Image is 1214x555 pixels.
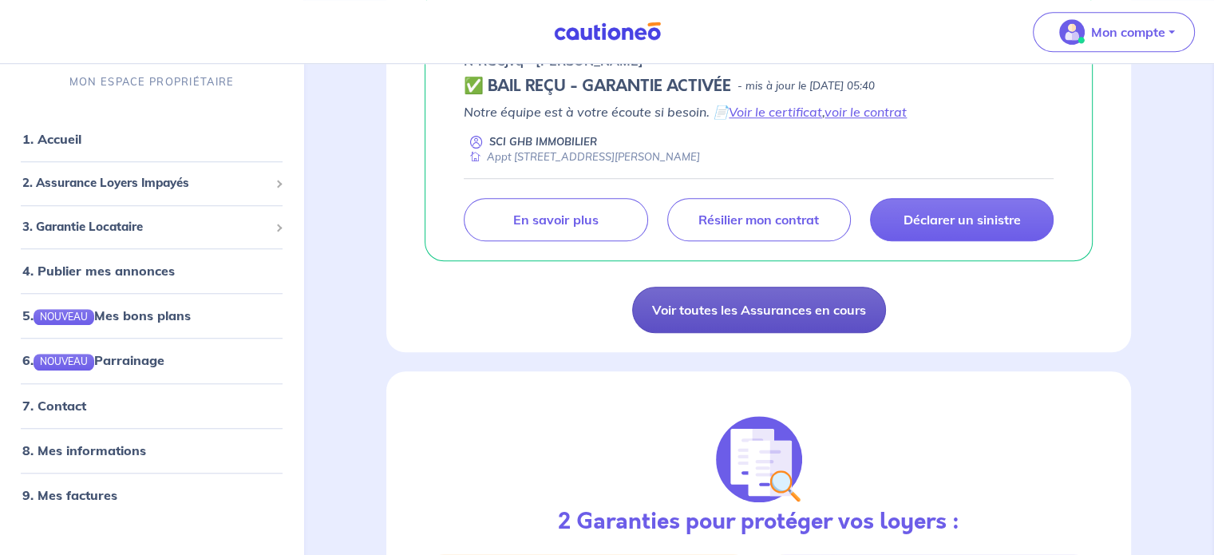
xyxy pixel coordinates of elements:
[464,198,647,241] a: En savoir plus
[22,175,269,193] span: 2. Assurance Loyers Impayés
[548,22,667,42] img: Cautioneo
[716,416,802,502] img: justif-loupe
[632,287,886,333] a: Voir toutes les Assurances en cours
[464,77,731,96] h5: ✅ BAIL REÇU - GARANTIE ACTIVÉE
[6,390,297,422] div: 7. Contact
[6,256,297,287] div: 4. Publier mes annonces
[6,345,297,377] div: 6.NOUVEAUParrainage
[824,104,907,120] a: voir le contrat
[464,149,700,165] div: Appt [STREET_ADDRESS][PERSON_NAME]
[464,102,1054,121] p: Notre équipe est à votre écoute si besoin. 📄 ,
[1033,12,1195,52] button: illu_account_valid_menu.svgMon compte
[489,134,597,149] p: SCI GHB IMMOBILIER
[6,300,297,332] div: 5.NOUVEAUMes bons plans
[22,264,175,279] a: 4. Publier mes annonces
[22,218,269,236] span: 3. Garantie Locataire
[464,77,1054,96] div: state: CONTRACT-VALIDATED, Context: MORE-THAN-6-MONTHS,MAYBE-CERTIFICATE,ALONE,LESSOR-DOCUMENTS
[6,124,297,156] div: 1. Accueil
[729,104,822,120] a: Voir le certificat
[22,353,164,369] a: 6.NOUVEAUParrainage
[6,212,297,243] div: 3. Garantie Locataire
[667,198,851,241] a: Résilier mon contrat
[22,487,117,503] a: 9. Mes factures
[22,442,146,458] a: 8. Mes informations
[69,75,234,90] p: MON ESPACE PROPRIÉTAIRE
[870,198,1054,241] a: Déclarer un sinistre
[22,398,86,414] a: 7. Contact
[698,212,819,228] p: Résilier mon contrat
[558,509,959,536] h3: 2 Garanties pour protéger vos loyers :
[6,168,297,200] div: 2. Assurance Loyers Impayés
[1091,22,1165,42] p: Mon compte
[737,78,875,94] p: - mis à jour le [DATE] 05:40
[6,479,297,511] div: 9. Mes factures
[903,212,1020,228] p: Déclarer un sinistre
[513,212,598,228] p: En savoir plus
[1059,19,1085,45] img: illu_account_valid_menu.svg
[22,132,81,148] a: 1. Accueil
[6,434,297,466] div: 8. Mes informations
[22,308,191,324] a: 5.NOUVEAUMes bons plans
